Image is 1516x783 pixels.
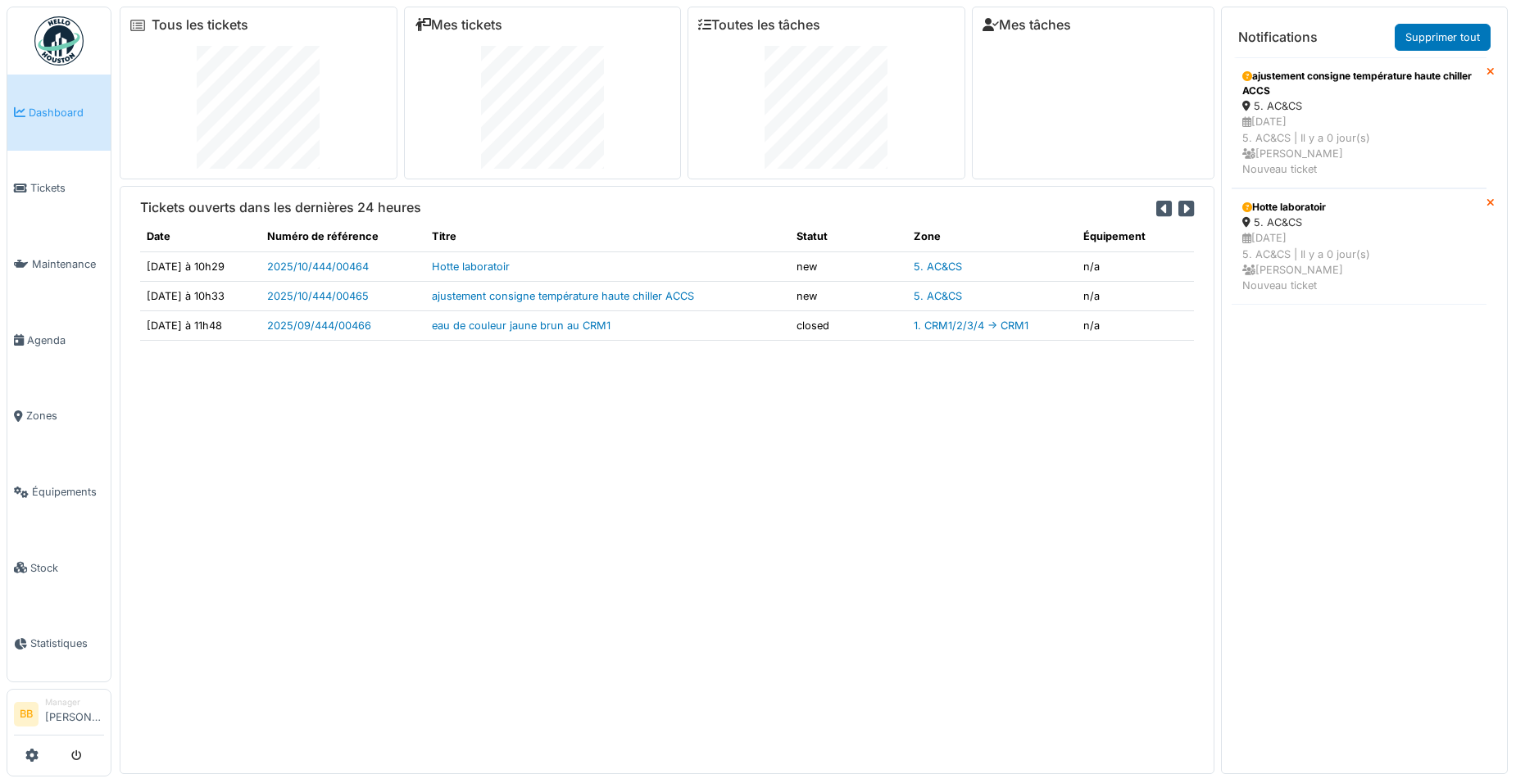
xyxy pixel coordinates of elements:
[140,281,261,310] td: [DATE] à 10h33
[30,560,104,576] span: Stock
[7,151,111,227] a: Tickets
[7,226,111,302] a: Maintenance
[1242,230,1476,293] div: [DATE] 5. AC&CS | Il y a 0 jour(s) [PERSON_NAME] Nouveau ticket
[698,17,820,33] a: Toutes les tâches
[914,260,962,273] a: 5. AC&CS
[1077,281,1194,310] td: n/a
[432,260,510,273] a: Hotte laboratoir
[140,251,261,281] td: [DATE] à 10h29
[907,222,1077,251] th: Zone
[267,260,369,273] a: 2025/10/444/00464
[7,302,111,378] a: Agenda
[7,454,111,530] a: Équipements
[790,310,907,340] td: closed
[27,333,104,348] span: Agenda
[34,16,84,66] img: Badge_color-CXgf-gQk.svg
[32,484,104,500] span: Équipements
[432,319,610,332] a: eau de couleur jaune brun au CRM1
[790,222,907,251] th: Statut
[790,281,907,310] td: new
[140,200,421,215] h6: Tickets ouverts dans les dernières 24 heures
[45,696,104,708] div: Manager
[32,256,104,272] span: Maintenance
[1395,24,1491,51] a: Supprimer tout
[425,222,790,251] th: Titre
[45,696,104,731] li: [PERSON_NAME]
[914,319,1028,332] a: 1. CRM1/2/3/4 -> CRM1
[140,222,261,251] th: Date
[7,606,111,682] a: Statistiques
[261,222,425,251] th: Numéro de référence
[1242,215,1476,230] div: 5. AC&CS
[267,319,371,332] a: 2025/09/444/00466
[29,105,104,120] span: Dashboard
[1077,251,1194,281] td: n/a
[415,17,502,33] a: Mes tickets
[267,290,369,302] a: 2025/10/444/00465
[14,702,39,726] li: BB
[1242,69,1476,98] div: ajustement consigne température haute chiller ACCS
[1232,57,1486,188] a: ajustement consigne température haute chiller ACCS 5. AC&CS [DATE]5. AC&CS | Il y a 0 jour(s) [PE...
[7,530,111,606] a: Stock
[14,696,104,735] a: BB Manager[PERSON_NAME]
[140,310,261,340] td: [DATE] à 11h48
[7,75,111,151] a: Dashboard
[1242,200,1476,215] div: Hotte laboratoir
[30,180,104,196] span: Tickets
[7,378,111,455] a: Zones
[790,251,907,281] td: new
[1077,222,1194,251] th: Équipement
[1242,98,1476,114] div: 5. AC&CS
[30,636,104,651] span: Statistiques
[26,408,104,423] span: Zones
[1232,188,1486,305] a: Hotte laboratoir 5. AC&CS [DATE]5. AC&CS | Il y a 0 jour(s) [PERSON_NAME]Nouveau ticket
[914,290,962,302] a: 5. AC&CS
[432,290,694,302] a: ajustement consigne température haute chiller ACCS
[1242,114,1476,177] div: [DATE] 5. AC&CS | Il y a 0 jour(s) [PERSON_NAME] Nouveau ticket
[1077,310,1194,340] td: n/a
[1238,29,1318,45] h6: Notifications
[983,17,1071,33] a: Mes tâches
[152,17,248,33] a: Tous les tickets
